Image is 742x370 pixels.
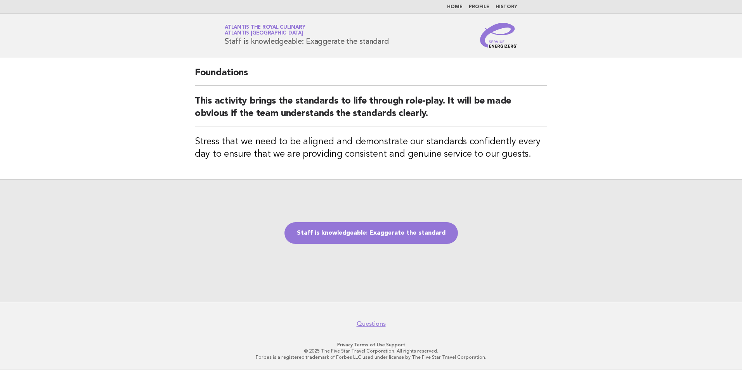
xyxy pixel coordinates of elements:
a: Support [386,342,405,348]
p: © 2025 The Five Star Travel Corporation. All rights reserved. [133,348,609,354]
h2: Foundations [195,67,547,86]
a: Privacy [337,342,353,348]
a: Atlantis the Royal CulinaryAtlantis [GEOGRAPHIC_DATA] [225,25,305,36]
span: Atlantis [GEOGRAPHIC_DATA] [225,31,303,36]
p: Forbes is a registered trademark of Forbes LLC used under license by The Five Star Travel Corpora... [133,354,609,360]
p: · · [133,342,609,348]
a: History [496,5,517,9]
a: Terms of Use [354,342,385,348]
h2: This activity brings the standards to life through role-play. It will be made obvious if the team... [195,95,547,126]
a: Profile [469,5,489,9]
a: Questions [357,320,386,328]
a: Home [447,5,463,9]
img: Service Energizers [480,23,517,48]
a: Staff is knowledgeable: Exaggerate the standard [284,222,458,244]
h3: Stress that we need to be aligned and demonstrate our standards confidently every day to ensure t... [195,136,547,161]
h1: Staff is knowledgeable: Exaggerate the standard [225,25,388,45]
